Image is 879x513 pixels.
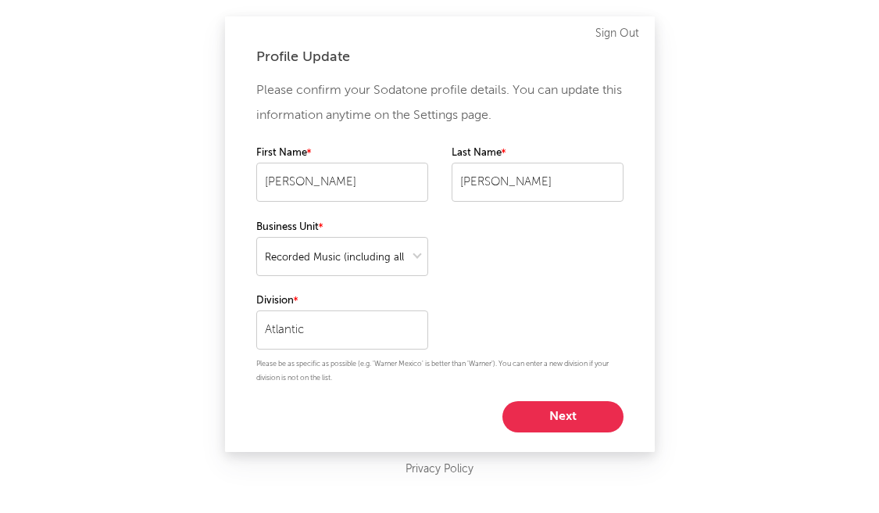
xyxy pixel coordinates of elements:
[256,357,624,386] p: Please be as specific as possible (e.g. 'Warner Mexico' is better than 'Warner'). You can enter a...
[452,163,624,202] input: Your last name
[256,78,624,128] p: Please confirm your Sodatone profile details. You can update this information anytime on the Sett...
[406,460,473,479] a: Privacy Policy
[256,218,428,237] label: Business Unit
[256,144,428,163] label: First Name
[502,401,624,432] button: Next
[256,310,428,350] input: Your division
[256,48,624,66] div: Profile Update
[256,292,428,310] label: Division
[452,144,624,163] label: Last Name
[256,163,428,202] input: Your first name
[595,24,639,43] a: Sign Out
